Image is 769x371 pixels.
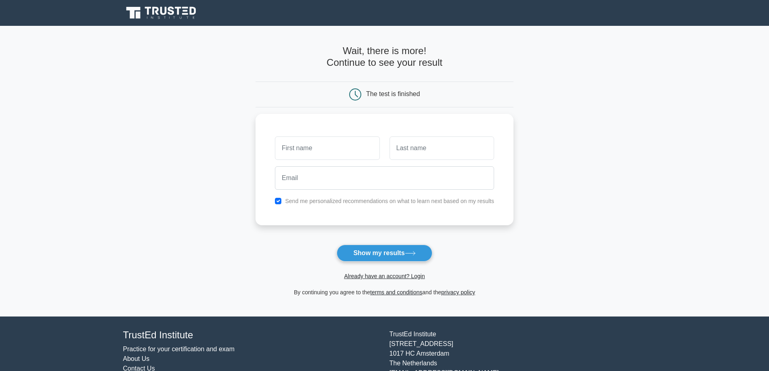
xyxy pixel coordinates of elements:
a: privacy policy [441,289,475,296]
input: Email [275,166,494,190]
a: terms and conditions [370,289,422,296]
input: First name [275,136,379,160]
div: The test is finished [366,90,420,97]
div: By continuing you agree to the and the [251,287,518,297]
input: Last name [390,136,494,160]
label: Send me personalized recommendations on what to learn next based on my results [285,198,494,204]
h4: Wait, there is more! Continue to see your result [256,45,513,69]
a: About Us [123,355,150,362]
button: Show my results [337,245,432,262]
h4: TrustEd Institute [123,329,380,341]
a: Practice for your certification and exam [123,346,235,352]
a: Already have an account? Login [344,273,425,279]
